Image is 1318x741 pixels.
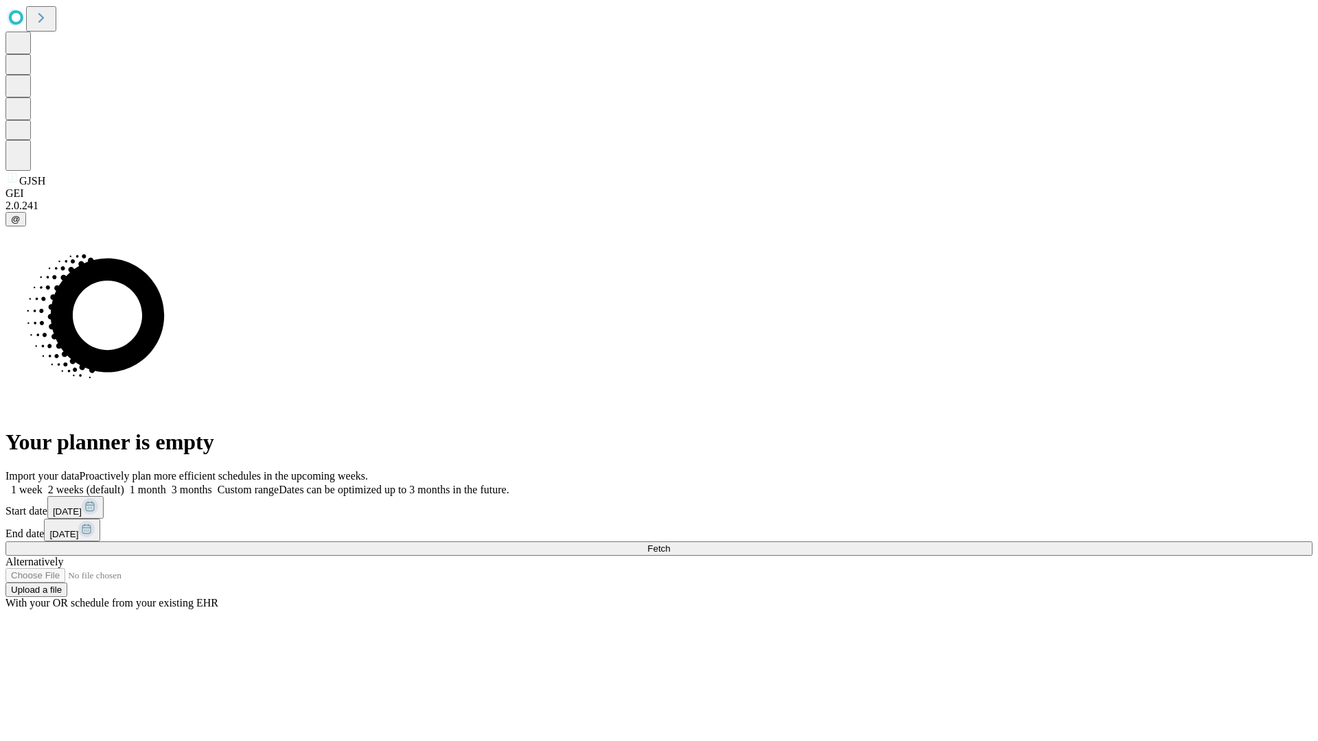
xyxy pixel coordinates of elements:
span: Fetch [647,543,670,554]
span: Import your data [5,470,80,482]
span: Alternatively [5,556,63,567]
span: Proactively plan more efficient schedules in the upcoming weeks. [80,470,368,482]
h1: Your planner is empty [5,430,1313,455]
span: With your OR schedule from your existing EHR [5,597,218,609]
span: 3 months [172,484,212,495]
button: Fetch [5,541,1313,556]
span: @ [11,214,21,224]
span: 1 week [11,484,43,495]
span: GJSH [19,175,45,187]
div: Start date [5,496,1313,519]
button: Upload a file [5,583,67,597]
button: [DATE] [44,519,100,541]
button: @ [5,212,26,226]
span: [DATE] [49,529,78,539]
div: 2.0.241 [5,200,1313,212]
span: Dates can be optimized up to 3 months in the future. [279,484,509,495]
button: [DATE] [47,496,104,519]
div: GEI [5,187,1313,200]
div: End date [5,519,1313,541]
span: 2 weeks (default) [48,484,124,495]
span: Custom range [218,484,279,495]
span: 1 month [130,484,166,495]
span: [DATE] [53,506,82,517]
